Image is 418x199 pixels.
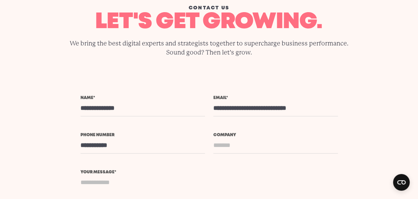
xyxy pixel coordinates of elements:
[213,96,338,100] label: Email
[80,96,205,100] label: Name
[80,170,338,174] label: Your message
[80,133,205,137] label: Phone number
[393,174,410,191] button: Open CMP widget
[63,39,356,57] p: We bring the best digital experts and strategists together to supercharge business performance. S...
[213,133,338,137] label: Company
[95,12,322,32] span: let's get growing.
[63,4,356,12] div: Contact us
